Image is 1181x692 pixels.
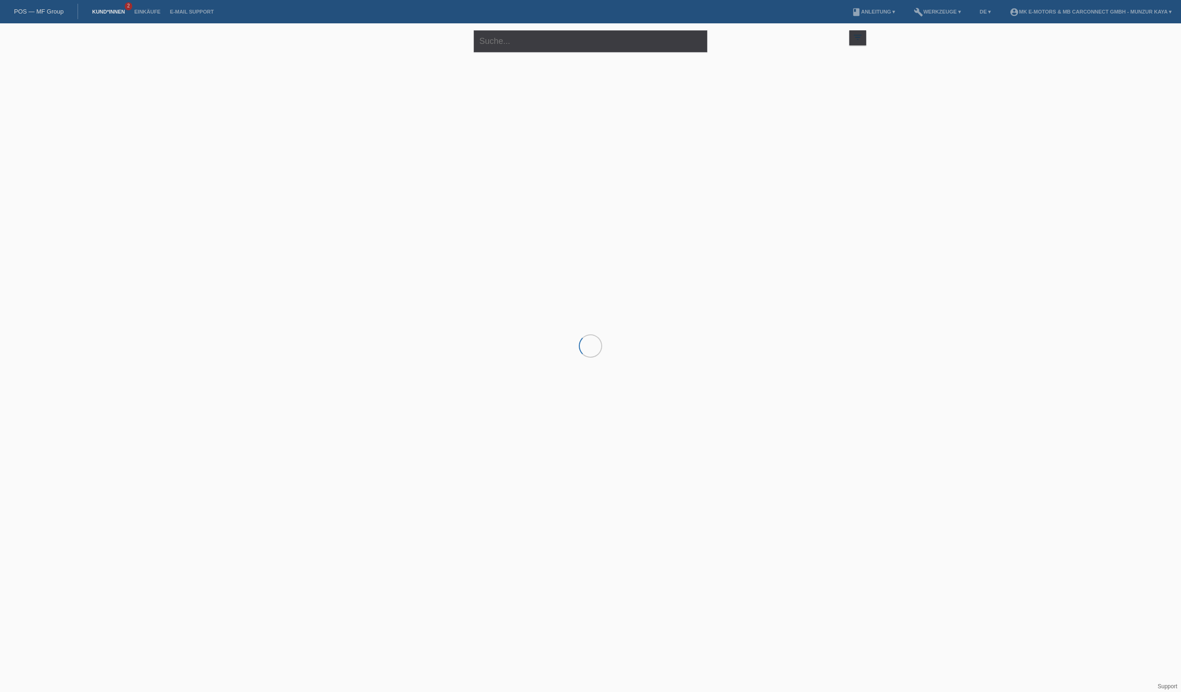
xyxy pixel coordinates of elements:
[909,9,966,14] a: buildWerkzeuge ▾
[14,8,64,15] a: POS — MF Group
[1158,683,1177,690] a: Support
[847,9,900,14] a: bookAnleitung ▾
[852,7,861,17] i: book
[125,2,132,10] span: 2
[165,9,219,14] a: E-Mail Support
[975,9,996,14] a: DE ▾
[87,9,129,14] a: Kund*innen
[474,30,707,52] input: Suche...
[914,7,923,17] i: build
[853,32,863,42] i: filter_list
[1005,9,1176,14] a: account_circleMK E-MOTORS & MB CarConnect GmbH - Munzur Kaya ▾
[1010,7,1019,17] i: account_circle
[129,9,165,14] a: Einkäufe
